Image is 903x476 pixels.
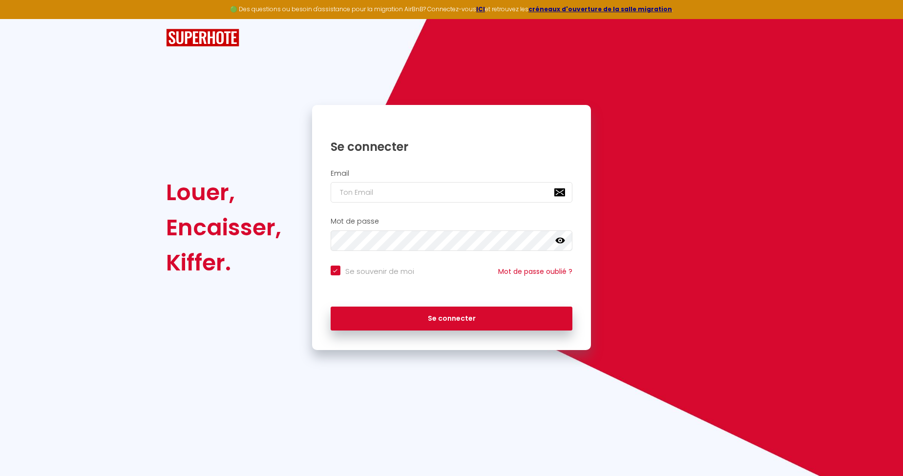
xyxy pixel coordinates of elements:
h2: Email [331,169,573,178]
a: créneaux d'ouverture de la salle migration [528,5,672,13]
h1: Se connecter [331,139,573,154]
img: SuperHote logo [166,29,239,47]
div: Louer, [166,175,281,210]
a: ICI [476,5,485,13]
h2: Mot de passe [331,217,573,226]
a: Mot de passe oublié ? [498,267,572,276]
button: Se connecter [331,307,573,331]
div: Encaisser, [166,210,281,245]
input: Ton Email [331,182,573,203]
div: Kiffer. [166,245,281,280]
